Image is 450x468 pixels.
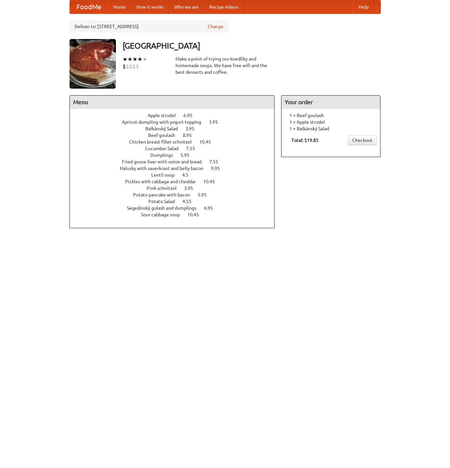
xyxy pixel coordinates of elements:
[145,126,184,131] span: Balkánský Salad
[127,205,225,211] a: Segedínský gulash and dumplings 6.95
[120,166,232,171] a: Halusky with sauerkraut and belly bacon 9.95
[148,133,182,138] span: Beef goulash
[123,56,127,63] li: ★
[199,139,218,145] span: 10.45
[70,0,108,14] a: FoodMe
[198,192,213,197] span: 5.95
[183,133,198,138] span: 8.95
[281,96,380,109] h4: Your order
[131,0,169,14] a: How it works
[185,126,201,131] span: 3.95
[122,159,208,164] span: Fried goose liver with onion and bread
[145,126,207,131] a: Balkánský Salad 3.95
[127,205,203,211] span: Segedínský gulash and dumplings
[285,119,377,125] li: 1 × Apple strudel
[183,113,199,118] span: 6.95
[132,63,136,70] li: $
[148,133,204,138] a: Beef goulash 8.95
[180,152,196,158] span: 5.95
[145,146,207,151] a: Cucumber Salad 7.55
[122,119,208,125] span: Apricot dumpling with yogurt topping
[204,205,220,211] span: 6.95
[182,172,195,178] span: 4.5
[211,166,226,171] span: 9.95
[285,125,377,132] li: 1 × Balkánský Salad
[141,212,211,217] a: Sour cabbage soup 10.45
[137,56,142,63] li: ★
[126,63,129,70] li: $
[122,119,230,125] a: Apricot dumpling with yogurt topping 3.95
[353,0,374,14] a: Help
[142,56,147,63] li: ★
[175,56,275,75] div: Make a point of trying our knedlíky and homemade soups. We have free wifi and the best desserts a...
[120,166,210,171] span: Halusky with sauerkraut and belly bacon
[148,199,181,204] span: Potato Salad
[108,0,131,14] a: Home
[122,159,230,164] a: Fried goose liver with onion and bread 7.55
[145,146,185,151] span: Cucumber Salad
[147,186,205,191] a: Pork schnitzel 3.95
[187,212,206,217] span: 10.45
[133,192,197,197] span: Potato pancake with bacon
[150,152,179,158] span: Dumplings
[184,186,200,191] span: 3.95
[70,96,275,109] h4: Menu
[132,56,137,63] li: ★
[203,179,222,184] span: 10.45
[125,179,202,184] span: Pickles with cabbage and cheddar
[147,186,183,191] span: Pork schnitzel
[129,63,132,70] li: $
[169,0,204,14] a: Who we are
[129,139,198,145] span: Chicken breast fillet schnitzel
[123,39,381,52] h3: [GEOGRAPHIC_DATA]
[208,23,224,30] a: Change
[348,135,377,145] a: Checkout
[209,119,225,125] span: 3.95
[148,113,205,118] a: Apple strudel 6.95
[141,212,186,217] span: Sour cabbage soup
[129,139,223,145] a: Chicken breast fillet schnitzel 10.45
[70,39,116,89] img: angular.jpg
[150,152,202,158] a: Dumplings 5.95
[182,199,198,204] span: 4.55
[136,63,139,70] li: $
[151,172,181,178] span: Lentil soup
[291,138,319,143] b: Total: $19.85
[123,63,126,70] li: $
[133,192,219,197] a: Potato pancake with bacon 5.95
[209,159,225,164] span: 7.55
[204,0,244,14] a: Recipe videos
[151,172,201,178] a: Lentil soup 4.5
[127,56,132,63] li: ★
[125,179,227,184] a: Pickles with cabbage and cheddar 10.45
[70,21,228,32] div: Deliver to: [STREET_ADDRESS]
[285,112,377,119] li: 1 × Beef goulash
[148,199,204,204] a: Potato Salad 4.55
[148,113,182,118] span: Apple strudel
[186,146,202,151] span: 7.55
